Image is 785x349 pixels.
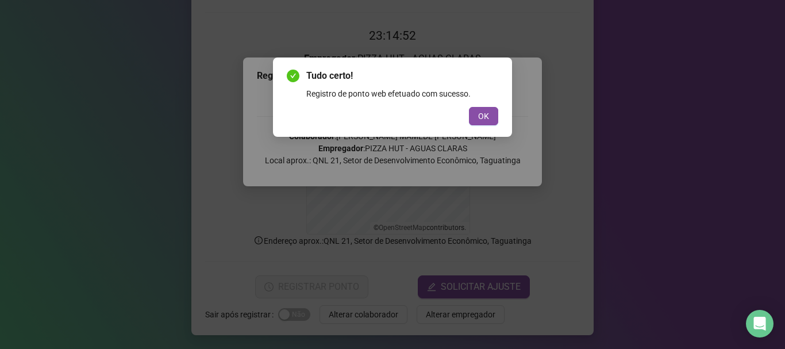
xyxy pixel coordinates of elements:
span: check-circle [287,70,299,82]
span: OK [478,110,489,122]
div: Open Intercom Messenger [746,310,774,338]
span: Tudo certo! [306,69,498,83]
button: OK [469,107,498,125]
div: Registro de ponto web efetuado com sucesso. [306,87,498,100]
